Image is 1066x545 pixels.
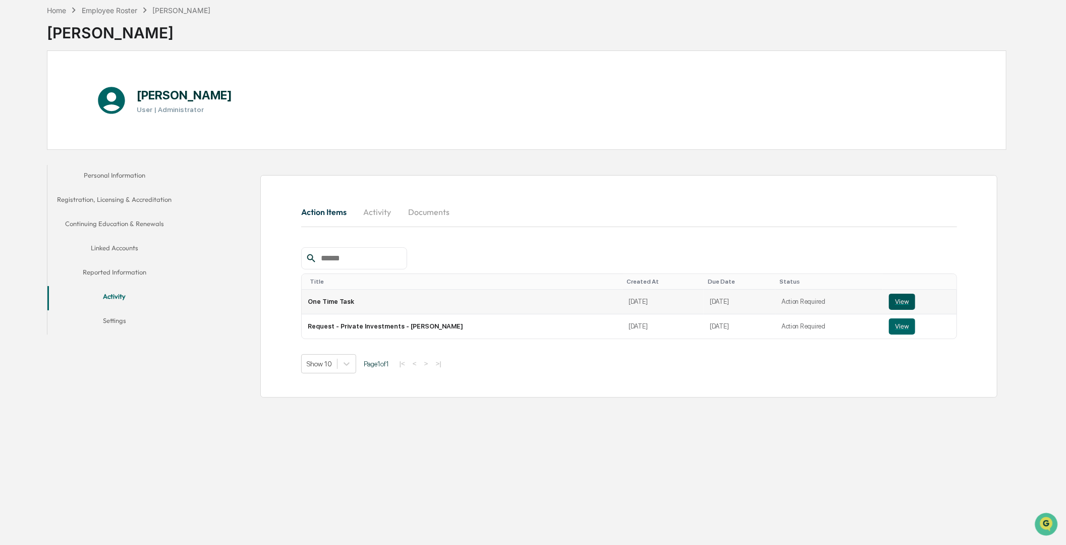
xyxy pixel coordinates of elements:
[10,128,26,144] img: Jack Rasmussen
[400,200,458,224] button: Documents
[10,112,68,120] div: Past conversations
[84,137,87,145] span: •
[10,227,18,235] div: 🔎
[156,110,184,122] button: See all
[47,16,210,42] div: [PERSON_NAME]
[623,290,704,314] td: [DATE]
[69,202,129,221] a: 🗄️Attestations
[47,213,181,238] button: Continuing Education & Renewals
[623,314,704,339] td: [DATE]
[6,202,69,221] a: 🖐️Preclearance
[889,294,915,310] button: View
[10,77,28,95] img: 1746055101610-c473b297-6a78-478c-a979-82029cc54cd1
[627,278,700,285] div: Toggle SortBy
[20,206,65,216] span: Preclearance
[47,165,181,189] button: Personal Information
[89,137,114,145] span: 3:20 PM
[310,278,619,285] div: Toggle SortBy
[172,80,184,92] button: Start new chat
[775,314,883,339] td: Action Required
[71,250,122,258] a: Powered byPylon
[889,294,950,310] a: View
[891,278,952,285] div: Toggle SortBy
[779,278,879,285] div: Toggle SortBy
[1034,512,1061,539] iframe: Open customer support
[47,262,181,286] button: Reported Information
[6,222,68,240] a: 🔎Data Lookup
[100,250,122,258] span: Pylon
[137,88,232,102] h1: [PERSON_NAME]
[889,318,950,335] a: View
[20,165,28,173] img: 1746055101610-c473b297-6a78-478c-a979-82029cc54cd1
[47,165,181,335] div: secondary tabs example
[47,189,181,213] button: Registration, Licensing & Accreditation
[302,314,623,339] td: Request - Private Investments - [PERSON_NAME]
[20,138,28,146] img: 1746055101610-c473b297-6a78-478c-a979-82029cc54cd1
[704,314,775,339] td: [DATE]
[355,200,400,224] button: Activity
[433,359,444,368] button: >|
[45,87,139,95] div: We're available if you need us!
[73,207,81,215] div: 🗄️
[82,6,137,15] div: Employee Roster
[301,200,957,224] div: secondary tabs example
[889,318,915,335] button: View
[31,165,82,173] span: [PERSON_NAME]
[775,290,883,314] td: Action Required
[364,360,389,368] span: Page 1 of 1
[20,226,64,236] span: Data Lookup
[410,359,420,368] button: <
[31,137,82,145] span: [PERSON_NAME]
[84,165,87,173] span: •
[397,359,408,368] button: |<
[47,286,181,310] button: Activity
[302,290,623,314] td: One Time Task
[421,359,431,368] button: >
[10,155,26,171] img: Jack Rasmussen
[21,77,39,95] img: 8933085812038_c878075ebb4cc5468115_72.jpg
[301,200,355,224] button: Action Items
[83,206,125,216] span: Attestations
[89,165,114,173] span: 7:42 AM
[10,207,18,215] div: 🖐️
[47,310,181,335] button: Settings
[708,278,771,285] div: Toggle SortBy
[704,290,775,314] td: [DATE]
[45,77,165,87] div: Start new chat
[137,105,232,114] h3: User | Administrator
[47,238,181,262] button: Linked Accounts
[152,6,210,15] div: [PERSON_NAME]
[47,6,66,15] div: Home
[10,21,184,37] p: How can we help?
